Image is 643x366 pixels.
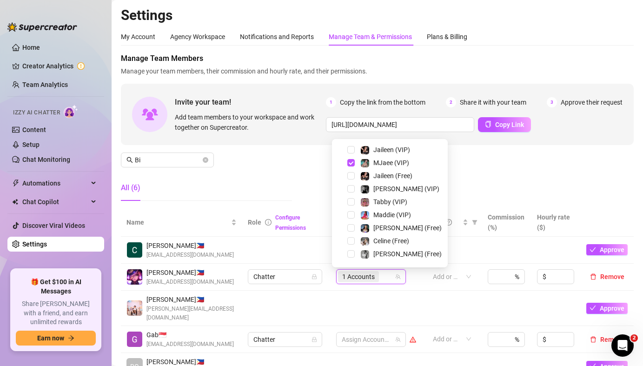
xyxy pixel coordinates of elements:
[146,340,234,349] span: [EMAIL_ADDRESS][DOMAIN_NAME]
[410,336,416,343] span: warning
[135,155,201,165] input: Search members
[470,215,479,229] span: filter
[427,32,467,42] div: Plans & Billing
[126,157,133,163] span: search
[22,141,40,148] a: Setup
[347,224,355,232] span: Select tree node
[170,32,225,42] div: Agency Workspace
[600,246,624,253] span: Approve
[600,336,624,343] span: Remove
[265,219,272,226] span: info-circle
[68,335,74,341] span: arrow-right
[121,7,634,24] h2: Settings
[340,97,425,107] span: Copy the link from the bottom
[590,273,597,280] span: delete
[373,146,410,153] span: Jaileen (VIP)
[445,219,452,226] span: question-circle
[478,117,531,132] button: Copy Link
[586,334,628,345] button: Remove
[600,305,624,312] span: Approve
[361,224,369,233] img: Maddie (Free)
[127,269,142,285] img: Billie
[64,105,78,118] img: AI Chatter
[485,121,491,127] span: copy
[342,272,375,282] span: 1 Accounts
[361,237,369,246] img: Celine (Free)
[22,81,68,88] a: Team Analytics
[16,278,96,296] span: 🎁 Get $100 in AI Messages
[127,300,142,316] img: Leonel Eusebio
[22,240,47,248] a: Settings
[338,271,379,282] span: 1 Accounts
[373,237,409,245] span: Celine (Free)
[373,159,409,166] span: MJaee (VIP)
[373,185,439,193] span: [PERSON_NAME] (VIP)
[329,32,412,42] div: Manage Team & Permissions
[460,97,526,107] span: Share it with your team
[22,44,40,51] a: Home
[361,159,369,167] img: MJaee (VIP)
[175,96,326,108] span: Invite your team!
[495,121,524,128] span: Copy Link
[586,303,628,314] button: Approve
[253,270,317,284] span: Chatter
[121,66,634,76] span: Manage your team members, their commission and hourly rate, and their permissions.
[347,237,355,245] span: Select tree node
[361,198,369,206] img: Tabby (VIP)
[16,299,96,327] span: Share [PERSON_NAME] with a friend, and earn unlimited rewards
[395,274,401,279] span: team
[630,334,638,342] span: 2
[275,214,306,231] a: Configure Permissions
[12,199,18,205] img: Chat Copilot
[253,333,317,346] span: Chatter
[446,97,456,107] span: 2
[361,211,369,220] img: Maddie (VIP)
[146,267,234,278] span: [PERSON_NAME] 🇵🇭
[482,208,531,237] th: Commission (%)
[347,146,355,153] span: Select tree node
[600,273,624,280] span: Remove
[127,332,142,347] img: Gab
[373,198,407,206] span: Tabby (VIP)
[146,278,234,286] span: [EMAIL_ADDRESS][DOMAIN_NAME]
[361,185,369,193] img: Kennedy (VIP)
[312,274,317,279] span: lock
[361,250,369,259] img: Kennedy (Free)
[611,334,634,357] iframe: Intercom live chat
[7,22,77,32] img: logo-BBDzfeDw.svg
[22,156,70,163] a: Chat Monitoring
[22,126,46,133] a: Content
[590,246,596,253] span: check
[561,97,623,107] span: Approve their request
[146,240,234,251] span: [PERSON_NAME] 🇵🇭
[22,176,88,191] span: Automations
[373,172,412,180] span: Jaileen (Free)
[146,251,234,260] span: [EMAIL_ADDRESS][DOMAIN_NAME]
[347,159,355,166] span: Select tree node
[175,112,322,133] span: Add team members to your workspace and work together on Supercreator.
[373,211,411,219] span: Maddie (VIP)
[347,198,355,206] span: Select tree node
[586,244,628,255] button: Approve
[312,337,317,342] span: lock
[361,146,369,154] img: Jaileen (VIP)
[361,172,369,180] img: Jaileen (Free)
[146,294,237,305] span: [PERSON_NAME] 🇵🇭
[13,108,60,117] span: Izzy AI Chatter
[12,180,20,187] span: thunderbolt
[146,305,237,322] span: [PERSON_NAME][EMAIL_ADDRESS][DOMAIN_NAME]
[472,220,477,225] span: filter
[22,194,88,209] span: Chat Copilot
[146,330,234,340] span: Gab 🇸🇬
[326,97,336,107] span: 1
[203,157,208,163] span: close-circle
[547,97,557,107] span: 3
[590,305,596,311] span: check
[347,185,355,193] span: Select tree node
[248,219,261,226] span: Role
[347,172,355,180] span: Select tree node
[347,250,355,258] span: Select tree node
[373,224,442,232] span: [PERSON_NAME] (Free)
[531,208,581,237] th: Hourly rate ($)
[121,208,242,237] th: Name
